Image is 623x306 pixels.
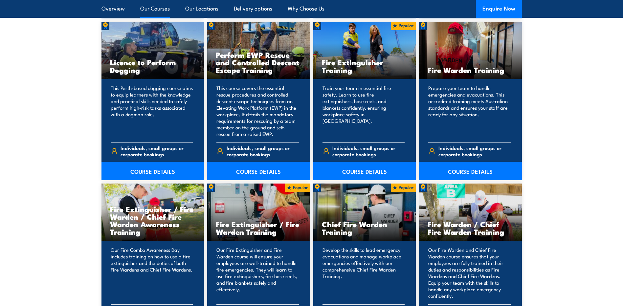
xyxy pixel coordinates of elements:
h3: Licence to Perform Dogging [110,58,196,74]
span: Individuals, small groups or corporate bookings [438,145,511,157]
a: COURSE DETAILS [101,162,204,180]
a: COURSE DETAILS [207,162,310,180]
h3: Fire Extinguisher Training [322,58,408,74]
p: Our Fire Warden and Chief Fire Warden course ensures that your employees are fully trained in the... [428,247,511,299]
p: Train your team in essential fire safety. Learn to use fire extinguishers, hose reels, and blanke... [323,85,405,137]
p: This course covers the essential rescue procedures and controlled descent escape techniques from ... [216,85,299,137]
h3: Fire Extinguisher / Fire Warden / Chief Fire Warden Awareness Training [110,205,196,235]
p: This Perth-based dogging course aims to equip learners with the knowledge and practical skills ne... [111,85,193,137]
p: Our Fire Extinguisher and Fire Warden course will ensure your employees are well-trained to handl... [216,247,299,299]
p: Our Fire Combo Awareness Day includes training on how to use a fire extinguisher and the duties o... [111,247,193,299]
p: Develop the skills to lead emergency evacuations and manage workplace emergencies effectively wit... [323,247,405,299]
h3: Fire Warden Training [428,66,513,74]
p: Prepare your team to handle emergencies and evacuations. This accredited training meets Australia... [428,85,511,137]
span: Individuals, small groups or corporate bookings [121,145,193,157]
span: Individuals, small groups or corporate bookings [332,145,405,157]
h3: Fire Warden / Chief Fire Warden Training [428,220,513,235]
span: Individuals, small groups or corporate bookings [227,145,299,157]
h3: Chief Fire Warden Training [322,220,408,235]
h3: Perform EWP Rescue and Controlled Descent Escape Training [216,51,301,74]
h3: Fire Extinguisher / Fire Warden Training [216,220,301,235]
a: COURSE DETAILS [419,162,522,180]
a: COURSE DETAILS [313,162,416,180]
